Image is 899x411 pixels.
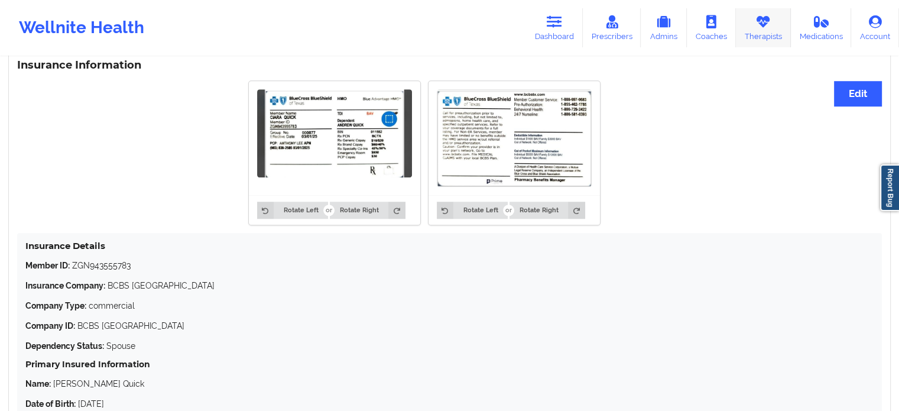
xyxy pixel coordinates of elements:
[257,202,328,218] button: Rotate Left
[25,240,874,251] h4: Insurance Details
[834,81,882,106] button: Edit
[687,8,736,47] a: Coaches
[25,399,76,409] strong: Date of Birth:
[25,261,70,270] strong: Member ID:
[25,280,874,292] p: BCBS [GEOGRAPHIC_DATA]
[25,341,104,351] strong: Dependency Status:
[526,8,583,47] a: Dashboard
[330,202,405,218] button: Rotate Right
[25,321,75,331] strong: Company ID:
[25,260,874,271] p: ZGN943555783
[437,89,592,187] img: Andrew Quick
[25,340,874,352] p: Spouse
[851,8,899,47] a: Account
[25,281,105,290] strong: Insurance Company:
[25,378,874,390] p: [PERSON_NAME] Quick
[509,202,585,218] button: Rotate Right
[791,8,852,47] a: Medications
[25,379,51,389] strong: Name:
[437,202,508,218] button: Rotate Left
[880,164,899,211] a: Report Bug
[25,359,874,370] h5: Primary Insured Information
[25,398,874,410] p: [DATE]
[583,8,641,47] a: Prescribers
[641,8,687,47] a: Admins
[257,89,412,178] img: Andrew Quick
[17,59,882,72] h3: Insurance Information
[736,8,791,47] a: Therapists
[25,300,874,312] p: commercial
[25,320,874,332] p: BCBS [GEOGRAPHIC_DATA]
[25,301,86,310] strong: Company Type:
